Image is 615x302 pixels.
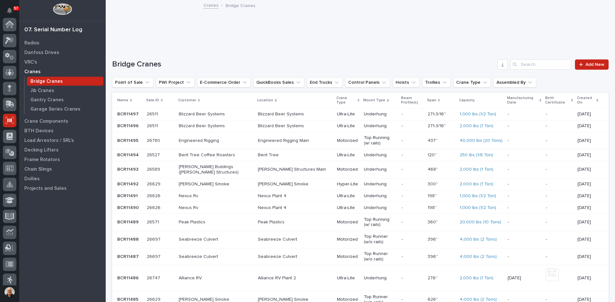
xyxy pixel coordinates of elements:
[19,136,106,145] a: Load Arrestors / SRL's
[508,220,541,225] p: -
[364,123,396,129] p: Underhung
[24,157,60,163] p: Frame Rotators
[510,59,571,70] input: Search
[494,77,536,88] button: Assembled By
[225,2,255,9] p: Bridge Cranes
[117,166,140,172] p: BCR11493
[363,97,385,104] p: Mount Type
[117,218,140,225] p: BCR11489
[546,205,572,211] p: -
[112,132,609,149] tr: BCR11495BCR11495 2678026780 Engineered RiggingEngineered Rigging MainMotorizedTop Running (w/ rai...
[364,217,396,228] p: Top Running (w/ rails)
[117,180,140,187] p: BCR11492
[460,237,497,242] a: 4,000 lbs (2 Tons)
[3,285,16,299] button: users-avatar
[364,193,396,199] p: Underhung
[258,182,332,187] p: [PERSON_NAME] Smoke
[147,218,160,225] p: 26571
[19,116,106,126] a: Crane Components
[364,182,396,187] p: Underhung
[117,110,140,117] p: BCR11497
[178,97,196,104] p: Customer
[428,137,439,143] p: 437''
[345,77,390,88] button: Control Panels
[508,112,541,117] p: -
[156,77,194,88] button: PWI Project
[179,138,253,143] p: Engineered Rigging
[337,123,359,129] p: Ultra-Lite
[508,254,541,259] p: -
[112,77,153,88] button: Point of Sale
[364,251,396,262] p: Top Runner (w/o rails)
[546,193,572,199] p: -
[147,236,162,242] p: 26697
[258,112,332,117] p: Blizzard Beer Systems
[508,123,541,129] p: -
[460,182,493,187] a: 2,000 lbs (1 Ton)
[460,275,493,281] a: 2,000 lbs (1 Ton)
[147,204,162,211] p: 26626
[402,138,422,143] p: -
[253,77,304,88] button: QuickBooks Sales
[575,59,609,70] a: Add New
[428,166,439,172] p: 468''
[25,105,106,113] a: Garage Series Cranes
[337,112,359,117] p: Ultra-Lite
[508,237,541,242] p: -
[147,274,161,281] p: 26747
[508,152,541,158] p: -
[258,275,332,281] p: Alliance RV Plant 2
[508,205,541,211] p: -
[179,193,253,199] p: Nexus Rv
[179,164,253,175] p: [PERSON_NAME] Buildings ([PERSON_NAME] Structures)
[112,149,609,161] tr: BCR11494BCR11494 2652726527 Bent Tree Coffee RoastersBent TreeUltra-LiteUnderhung-120''120'' 250 ...
[546,254,572,259] p: -
[460,112,496,117] a: 1,000 lbs (1/2 Ton)
[3,4,16,17] button: Notifications
[460,205,496,211] a: 1,000 lbs (1/2 Ton)
[179,112,253,117] p: Blizzard Beer Systems
[393,77,420,88] button: Hoists
[402,193,422,199] p: -
[112,108,609,120] tr: BCR11497BCR11497 2651126511 Blizzard Beer SystemsBlizzard Beer SystemsUltra-LiteUnderhung-271-3/1...
[402,112,422,117] p: -
[19,183,106,193] a: Projects and Sales
[258,167,332,172] p: [PERSON_NAME] Structures Main
[578,138,598,143] p: [DATE]
[578,193,598,199] p: [DATE]
[203,1,218,9] a: Cranes
[422,77,451,88] button: Trollies
[179,123,253,129] p: Blizzard Beer Systems
[428,253,439,259] p: 396''
[117,122,140,129] p: BCR11496
[337,275,359,281] p: Ultra-Lite
[19,164,106,174] a: Chain Slings
[179,152,253,158] p: Bent Tree Coffee Roasters
[508,275,541,281] p: [DATE]
[402,254,422,259] p: -
[25,95,106,104] a: Gantry Cranes
[30,97,64,103] p: Gantry Cranes
[258,205,332,211] p: Nexus Plant 4
[546,138,572,143] p: -
[258,193,332,199] p: Nexus Plant 4
[24,186,67,191] p: Projects and Sales
[460,123,493,129] a: 2,000 lbs (1 Ton)
[24,40,39,46] p: Radios
[577,95,595,106] p: Created On
[147,253,162,259] p: 26697
[8,8,16,18] div: Notifications57
[30,88,54,94] p: Jib Cranes
[508,193,541,199] p: -
[147,137,161,143] p: 26780
[460,152,493,158] a: 250 lbs (1/8 Ton)
[337,167,359,172] p: Motorized
[147,166,161,172] p: 26589
[578,182,598,187] p: [DATE]
[179,275,253,281] p: Alliance RV
[337,152,359,158] p: Ultra-Lite
[545,95,569,106] p: Birth Certificate
[117,274,140,281] p: BCR11486
[546,112,572,117] p: -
